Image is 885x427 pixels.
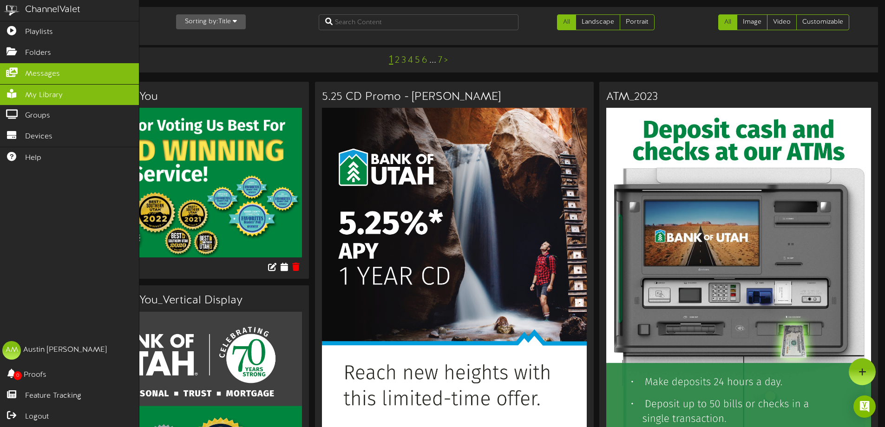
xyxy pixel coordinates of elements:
span: My Library [25,90,63,101]
a: 4 [408,55,413,66]
a: 3 [401,55,406,66]
span: Proofs [24,370,46,381]
a: All [557,14,576,30]
div: Austin [PERSON_NAME] [23,345,107,355]
span: Playlists [25,27,53,38]
h3: 2022 Awards Thank You [37,91,302,103]
span: Devices [25,131,52,142]
a: > [444,55,448,66]
a: 6 [422,55,427,66]
a: Image [737,14,767,30]
a: Video [767,14,797,30]
div: AM [2,341,21,360]
h3: ATM_2023 [606,91,871,103]
a: 7 [438,55,442,66]
span: Logout [25,412,49,422]
div: Open Intercom Messenger [853,395,876,418]
a: 2 [395,55,400,66]
a: Customizable [796,14,849,30]
a: All [718,14,737,30]
a: ... [429,55,436,66]
span: Groups [25,111,50,121]
h3: 2022 Awards Thank You_Vertical Display [37,295,302,307]
h3: 5.25 CD Promo - [PERSON_NAME] [322,91,587,103]
span: Messages [25,69,60,79]
a: 1 [389,54,393,66]
a: 5 [415,55,420,66]
button: Sorting by:Title [176,14,246,29]
img: 892447e2-9422-41bd-a6d8-0462590d3885awards2022.jpg [37,108,302,257]
a: Landscape [576,14,620,30]
span: 0 [13,371,22,380]
a: Portrait [620,14,655,30]
span: Feature Tracking [25,391,81,401]
span: Help [25,153,41,164]
span: Folders [25,48,51,59]
div: ChannelValet [25,3,80,17]
input: Search Content [319,14,518,30]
